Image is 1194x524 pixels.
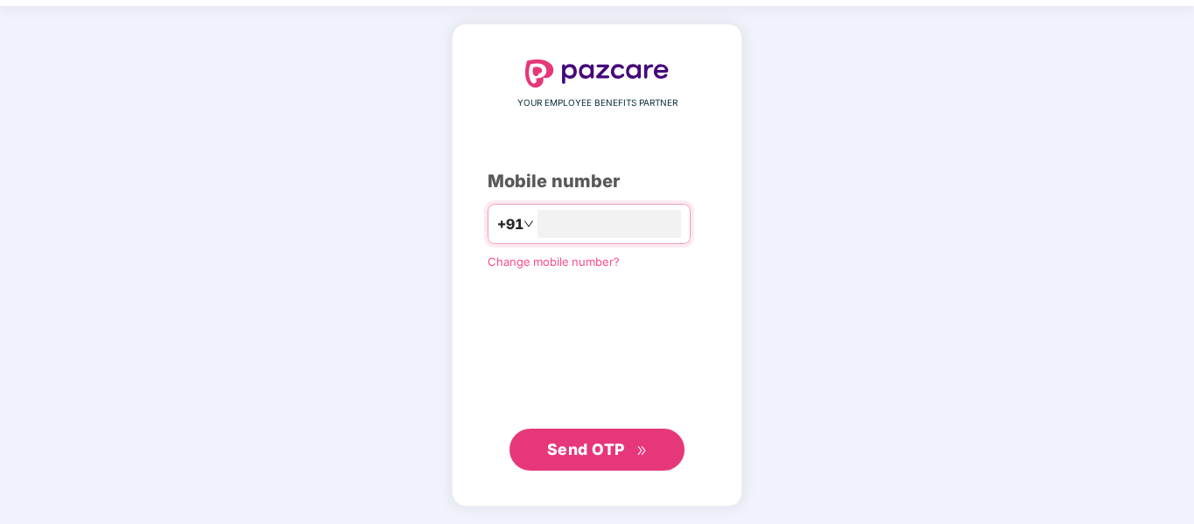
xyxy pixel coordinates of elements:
[547,440,625,458] span: Send OTP
[636,445,648,457] span: double-right
[523,219,534,229] span: down
[488,255,620,269] a: Change mobile number?
[509,429,685,471] button: Send OTPdouble-right
[488,168,706,195] div: Mobile number
[517,96,678,110] span: YOUR EMPLOYEE BENEFITS PARTNER
[497,213,523,235] span: +91
[525,59,669,87] img: logo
